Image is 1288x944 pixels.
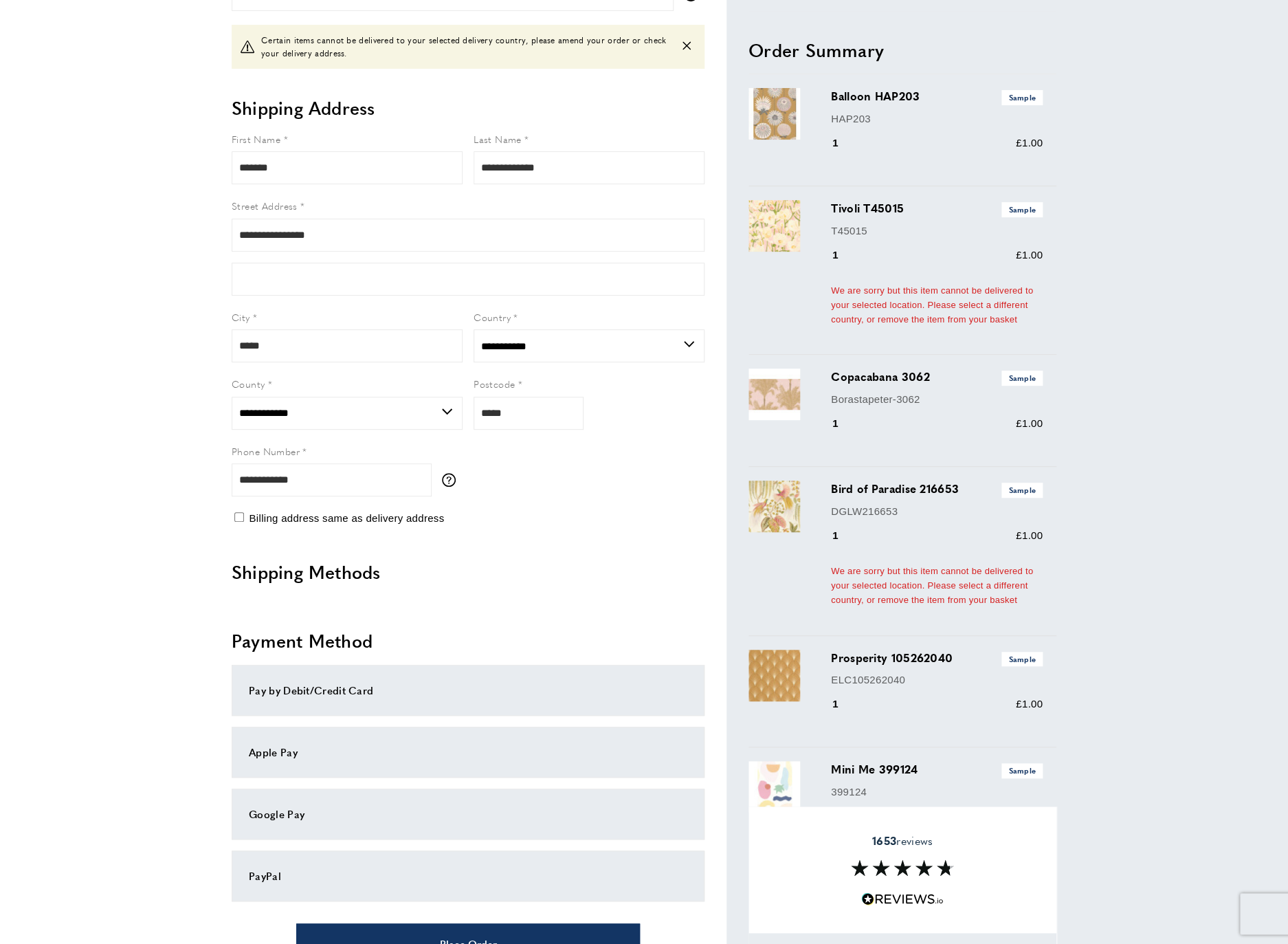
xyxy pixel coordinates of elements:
[249,744,687,760] div: Apple Pay
[831,247,858,263] div: 1
[232,628,704,653] h2: Payment Method
[831,481,1043,497] h3: Bird of Paradise 216653
[1001,483,1043,497] span: Sample
[234,512,244,522] input: Billing address same as delivery address
[474,310,511,324] span: Country
[872,833,896,848] strong: 1653
[1016,249,1043,261] span: £1.00
[831,527,858,544] div: 1
[831,391,1043,408] p: Borastapeter-3062
[261,34,670,60] span: Certain items cannot be delivered to your selected delivery country, please amend your order or c...
[831,415,858,432] div: 1
[1016,698,1043,710] span: £1.00
[1001,371,1043,385] span: Sample
[748,481,800,532] img: Bird of Paradise 216653
[748,37,1056,62] h2: Order Summary
[831,200,1043,217] h3: Tivoli T45015
[232,377,265,391] span: County
[232,96,704,120] h2: Shipping Address
[748,88,800,140] img: Balloon HAP203
[831,135,858,151] div: 1
[831,672,1043,688] p: ELC105262040
[1016,417,1043,429] span: £1.00
[1001,90,1043,105] span: Sample
[474,377,515,391] span: Postcode
[831,784,1043,800] p: 399124
[232,560,704,584] h2: Shipping Methods
[1001,763,1043,778] span: Sample
[442,473,463,487] button: More information
[831,503,1043,519] p: DGLW216653
[232,310,250,324] span: City
[872,834,933,848] span: reviews
[831,761,1043,778] h3: Mini Me 399124
[831,696,858,712] div: 1
[249,868,687,884] div: PayPal
[249,682,687,699] div: Pay by Debit/Credit Card
[748,649,800,701] img: Prosperity 105262040
[232,444,300,458] span: Phone Number
[831,88,1043,105] h3: Balloon HAP203
[232,132,280,146] span: First Name
[1001,202,1043,217] span: Sample
[831,284,1043,327] div: We are sorry but this item cannot be delivered to your selected location. Please select a differe...
[831,649,1043,666] h3: Prosperity 105262040
[249,512,444,524] span: Billing address same as delivery address
[748,200,800,252] img: Tivoli T45015
[1016,529,1043,541] span: £1.00
[748,369,800,420] img: Copacabana 3062
[232,199,298,212] span: Street Address
[1001,651,1043,666] span: Sample
[249,806,687,822] div: Google Pay
[831,222,1043,239] p: T45015
[831,369,1043,385] h3: Copacabana 3062
[831,110,1043,127] p: HAP203
[474,132,522,146] span: Last Name
[861,892,944,905] img: Reviews.io 5 stars
[851,859,954,876] img: Reviews section
[748,761,800,813] img: Mini Me 399124
[831,564,1043,607] div: We are sorry but this item cannot be delivered to your selected location. Please select a differe...
[1016,137,1043,149] span: £1.00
